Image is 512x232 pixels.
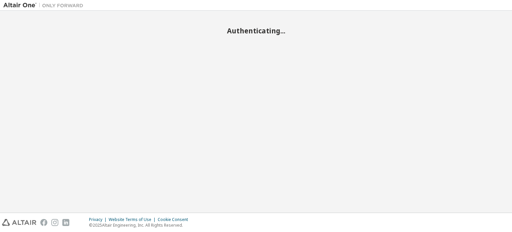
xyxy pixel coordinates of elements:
img: Altair One [3,2,87,9]
img: linkedin.svg [62,219,69,226]
img: facebook.svg [40,219,47,226]
h2: Authenticating... [3,26,509,35]
div: Privacy [89,217,109,222]
div: Cookie Consent [158,217,192,222]
img: altair_logo.svg [2,219,36,226]
div: Website Terms of Use [109,217,158,222]
img: instagram.svg [51,219,58,226]
p: © 2025 Altair Engineering, Inc. All Rights Reserved. [89,222,192,228]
